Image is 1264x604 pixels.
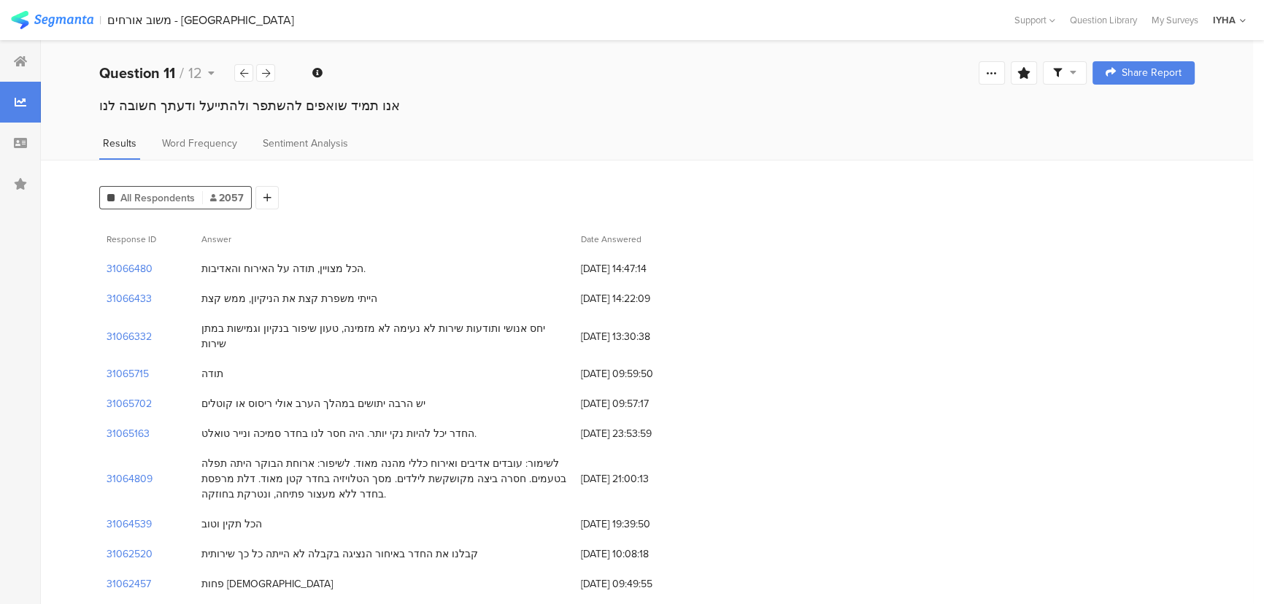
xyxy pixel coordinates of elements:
[107,13,294,27] div: משוב אורחים - [GEOGRAPHIC_DATA]
[201,233,231,246] span: Answer
[103,136,136,151] span: Results
[107,471,153,487] section: 31064809
[1014,9,1055,31] div: Support
[107,291,152,306] section: 31066433
[201,546,478,562] div: קבלנו את החדר באיחור הנציגה בקבלה לא הייתה כל כך שירותית
[581,291,698,306] span: [DATE] 14:22:09
[99,96,1195,115] div: אנו תמיד שואפים להשתפר ולהתייעל ודעתך חשובה לנו
[180,62,184,84] span: /
[1122,68,1182,78] span: Share Report
[201,261,366,276] div: הכל מצויין, תודה על האירוח והאדיבות.
[1213,13,1236,27] div: IYHA
[188,62,202,84] span: 12
[99,62,175,84] b: Question 11
[107,396,152,411] section: 31065702
[120,190,195,206] span: All Respondents
[581,546,698,562] span: [DATE] 10:08:18
[107,233,156,246] span: Response ID
[581,516,698,532] span: [DATE] 19:39:50
[581,329,698,344] span: [DATE] 13:30:38
[99,12,101,28] div: |
[581,576,698,592] span: [DATE] 09:49:55
[1063,13,1144,27] a: Question Library
[263,136,348,151] span: Sentiment Analysis
[11,11,93,29] img: segmanta logo
[107,261,153,276] section: 31066480
[201,291,377,306] div: הייתי משפרת קצת את הניקיון, ממש קצת
[107,576,151,592] section: 31062457
[581,366,698,382] span: [DATE] 09:59:50
[162,136,237,151] span: Word Frequency
[107,329,152,344] section: 31066332
[581,396,698,411] span: [DATE] 09:57:17
[107,546,153,562] section: 31062520
[201,366,223,382] div: תודה
[581,233,641,246] span: Date Answered
[201,516,262,532] div: הכל תקין וטוב
[201,456,566,502] div: לשימור: עובדים אדיבים ואירוח כללי מהנה מאוד. לשיפור: ארוחת הבוקר היתה תפלה בטעמים. חסרה ביצה מקוש...
[201,426,477,441] div: החדר יכל להיות נקי יותר. היה חסר לנו בחדר סמיכה ונייר טואלט.
[201,321,566,352] div: יחס אנושי ותודעות שירות לא נעימה לא מזמינה, טעון שיפור בנקיון וגמישות במתן שירות
[581,261,698,276] span: [DATE] 14:47:14
[581,471,698,487] span: [DATE] 21:00:13
[107,426,150,441] section: 31065163
[107,366,149,382] section: 31065715
[107,516,152,532] section: 31064539
[210,190,244,206] span: 2057
[201,396,425,411] div: יש הרבה יתושים במהלך הערב אולי ריסוס או קוטלים
[581,426,698,441] span: [DATE] 23:53:59
[201,576,333,592] div: פחות [DEMOGRAPHIC_DATA]
[1144,13,1206,27] a: My Surveys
